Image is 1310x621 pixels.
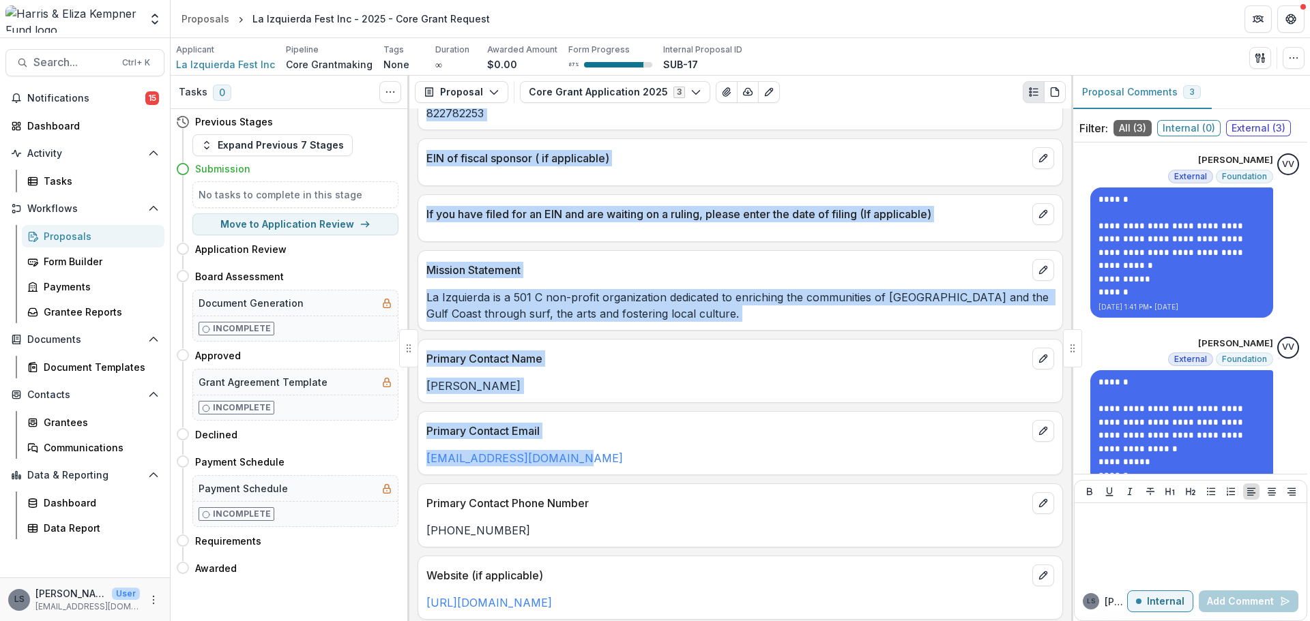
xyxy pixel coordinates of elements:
button: Core Grant Application 20253 [520,81,710,103]
div: Lauren Scott [14,595,25,604]
span: External ( 3 ) [1226,120,1291,136]
p: Incomplete [213,322,271,335]
a: Tasks [22,170,164,192]
button: Bullet List [1203,483,1219,500]
a: Grantees [22,411,164,434]
button: edit [1032,564,1054,586]
a: Proposals [22,225,164,247]
p: Form Progress [568,44,630,56]
h4: Payment Schedule [195,455,285,469]
p: Mission Statement [426,262,1027,278]
p: Pipeline [286,44,319,56]
h4: Previous Stages [195,115,273,129]
button: Strike [1142,483,1159,500]
h4: Declined [195,427,237,442]
div: Communications [44,440,154,455]
a: Dashboard [5,115,164,137]
span: Workflows [27,203,143,215]
button: Add Comment [1199,590,1298,612]
button: Toggle View Cancelled Tasks [379,81,401,103]
p: Primary Contact Name [426,350,1027,367]
div: Proposals [44,229,154,243]
a: [EMAIL_ADDRESS][DOMAIN_NAME] [426,451,623,465]
nav: breadcrumb [176,9,495,29]
p: $0.00 [487,57,517,72]
p: EIN of fiscal sponsor ( if applicable) [426,150,1027,166]
button: edit [1032,147,1054,169]
p: [DATE] 1:41 PM • [DATE] [1098,302,1265,312]
p: Applicant [176,44,214,56]
p: Incomplete [213,402,271,414]
a: Form Builder [22,250,164,273]
div: Grantee Reports [44,305,154,319]
button: Expand Previous 7 Stages [192,134,353,156]
span: Contacts [27,389,143,401]
button: Open Workflows [5,198,164,219]
span: 15 [145,91,159,105]
p: Incomplete [213,508,271,520]
a: Payments [22,275,164,298]
h4: Board Assessment [195,269,284,284]
span: Activity [27,148,143,160]
p: Core Grantmaking [286,57,373,72]
p: User [112,588,140,600]
div: Dashboard [44,496,154,510]
a: Proposals [176,9,235,29]
p: [PERSON_NAME] [1198,337,1273,350]
span: 3 [1189,87,1195,97]
div: Document Templates [44,360,154,374]
p: 87 % [568,60,579,70]
div: La Izquierda Fest Inc - 2025 - Core Grant Request [252,12,490,26]
p: [PERSON_NAME] [426,378,1054,394]
span: External [1174,172,1207,181]
button: Underline [1101,483,1118,500]
a: Document Templates [22,356,164,378]
span: Internal ( 0 ) [1157,120,1221,136]
button: Open Data & Reporting [5,464,164,486]
button: Notifications15 [5,87,164,109]
button: Proposal [415,81,508,103]
button: Heading 1 [1162,483,1178,500]
button: Open Activity [5,142,164,164]
span: 0 [213,85,231,101]
button: Open Documents [5,329,164,350]
button: Search... [5,49,164,76]
p: Primary Contact Email [426,423,1027,439]
button: Plaintext view [1023,81,1045,103]
span: External [1174,354,1207,364]
p: Internal [1147,596,1184,607]
div: Ctrl + K [119,55,153,70]
p: Filter: [1079,120,1108,136]
button: Bold [1081,483,1098,500]
h4: Awarded [195,561,237,575]
div: Dashboard [27,119,154,133]
div: Vivian Victoria [1282,160,1294,169]
div: Proposals [181,12,229,26]
button: Heading 2 [1182,483,1199,500]
span: Data & Reporting [27,470,143,481]
button: Edit as form [758,81,780,103]
h4: Application Review [195,242,287,256]
span: La Izquierda Fest Inc [176,57,275,72]
button: edit [1032,348,1054,369]
button: Get Help [1277,5,1305,33]
button: Italicize [1122,483,1138,500]
h5: No tasks to complete in this stage [199,187,392,202]
button: Move to Application Review [192,213,398,235]
h4: Requirements [195,534,261,548]
span: Documents [27,334,143,346]
button: edit [1032,203,1054,225]
p: Website (if applicable) [426,567,1027,584]
p: None [383,57,409,72]
button: Partners [1244,5,1272,33]
p: Internal Proposal ID [663,44,742,56]
button: Align Center [1264,483,1280,500]
button: edit [1032,492,1054,514]
h5: Document Generation [199,296,304,310]
button: More [145,592,162,608]
button: edit [1032,259,1054,281]
span: All ( 3 ) [1113,120,1152,136]
p: [PERSON_NAME] [35,586,106,601]
h5: Payment Schedule [199,481,288,496]
p: [EMAIL_ADDRESS][DOMAIN_NAME] [35,601,140,613]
